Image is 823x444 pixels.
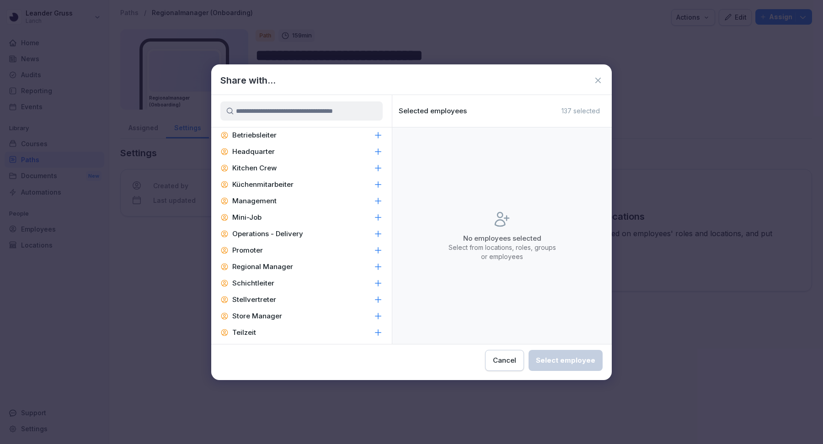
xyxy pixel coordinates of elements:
p: Küchenmitarbeiter [232,180,294,189]
p: 137 selected [561,107,600,115]
p: Selected employees [399,107,467,115]
button: Cancel [485,350,524,371]
h1: Share with... [220,74,276,87]
p: Store Manager [232,312,282,321]
p: Schichtleiter [232,279,274,288]
p: Kitchen Crew [232,164,277,173]
p: Promoter [232,246,263,255]
p: Teilzeit [232,328,256,337]
p: Mini-Job [232,213,262,222]
p: Regional Manager [232,262,293,271]
div: Select employee [536,355,595,365]
div: Cancel [493,355,516,365]
p: Management [232,196,277,206]
p: No employees selected [447,234,557,243]
p: Select from locations, roles, groups or employees [447,243,557,261]
button: Select employee [529,350,603,371]
p: Headquarter [232,147,275,156]
p: Stellvertreter [232,295,276,304]
p: Betriebsleiter [232,131,277,140]
p: Operations - Delivery [232,229,303,238]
